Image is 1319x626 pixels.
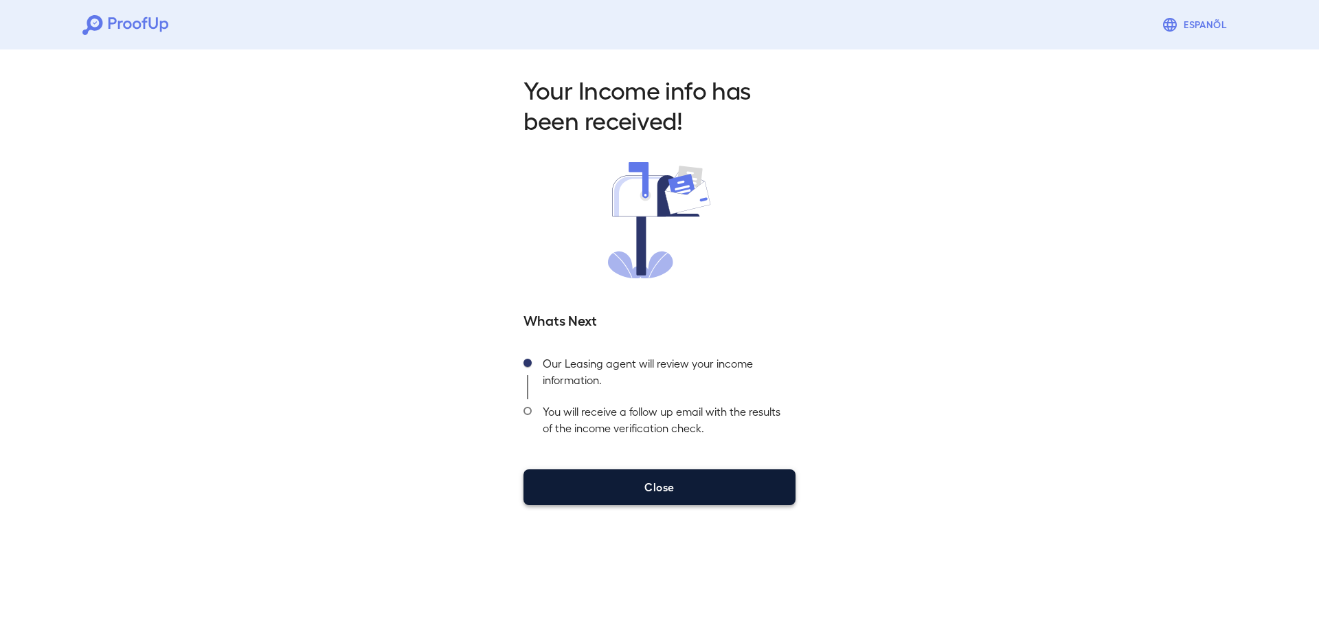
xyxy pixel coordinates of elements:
h2: Your Income info has been received! [523,74,796,135]
button: Espanõl [1156,11,1237,38]
button: Close [523,469,796,505]
div: Our Leasing agent will review your income information. [532,351,796,399]
img: received.svg [608,162,711,278]
div: You will receive a follow up email with the results of the income verification check. [532,399,796,447]
h5: Whats Next [523,310,796,329]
